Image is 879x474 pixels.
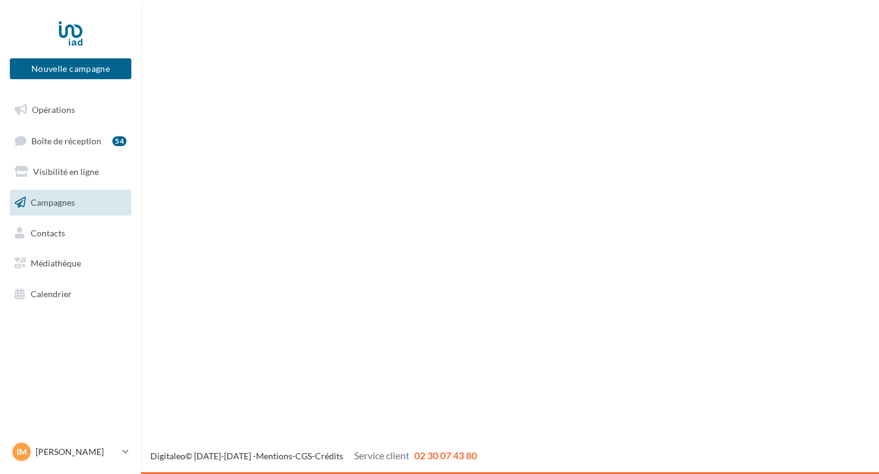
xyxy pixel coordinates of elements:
button: Nouvelle campagne [10,58,131,79]
a: Médiathèque [7,251,134,276]
a: CGS [295,451,312,461]
span: 02 30 07 43 80 [414,449,477,461]
span: Service client [354,449,409,461]
span: IM [17,446,27,458]
span: © [DATE]-[DATE] - - - [150,451,477,461]
span: Calendrier [31,289,72,299]
a: IM [PERSON_NAME] [10,440,131,464]
a: Digitaleo [150,451,185,461]
span: Campagnes [31,197,75,208]
a: Calendrier [7,281,134,307]
a: Contacts [7,220,134,246]
span: Contacts [31,227,65,238]
span: Visibilité en ligne [33,166,99,177]
a: Crédits [315,451,343,461]
a: Mentions [256,451,292,461]
a: Boîte de réception54 [7,128,134,154]
a: Campagnes [7,190,134,216]
span: Boîte de réception [31,135,101,146]
span: Médiathèque [31,258,81,268]
span: Opérations [32,104,75,115]
div: 54 [112,136,126,146]
p: [PERSON_NAME] [36,446,117,458]
a: Visibilité en ligne [7,159,134,185]
a: Opérations [7,97,134,123]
